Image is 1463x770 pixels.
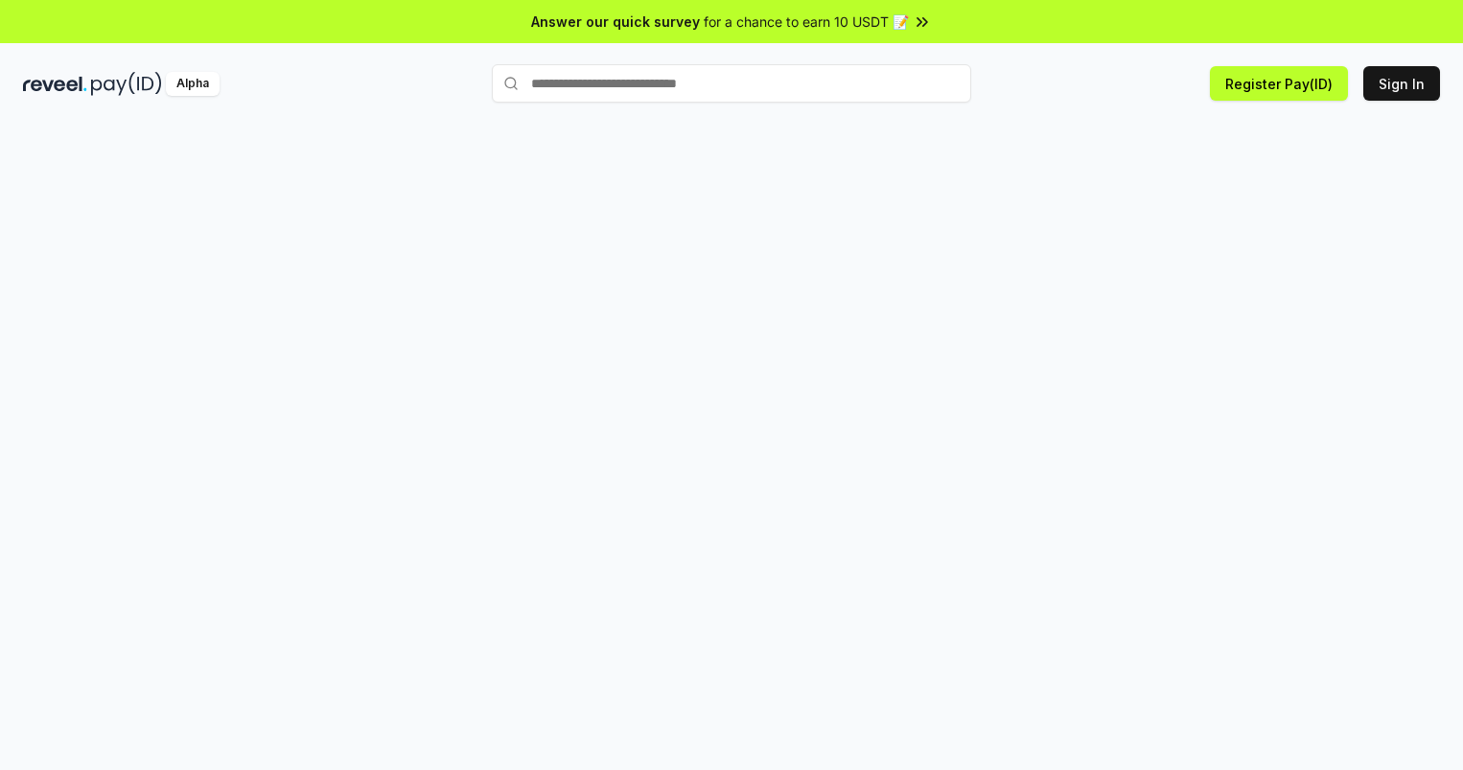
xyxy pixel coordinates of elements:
[91,72,162,96] img: pay_id
[1363,66,1440,101] button: Sign In
[23,72,87,96] img: reveel_dark
[166,72,220,96] div: Alpha
[704,12,909,32] span: for a chance to earn 10 USDT 📝
[531,12,700,32] span: Answer our quick survey
[1210,66,1348,101] button: Register Pay(ID)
